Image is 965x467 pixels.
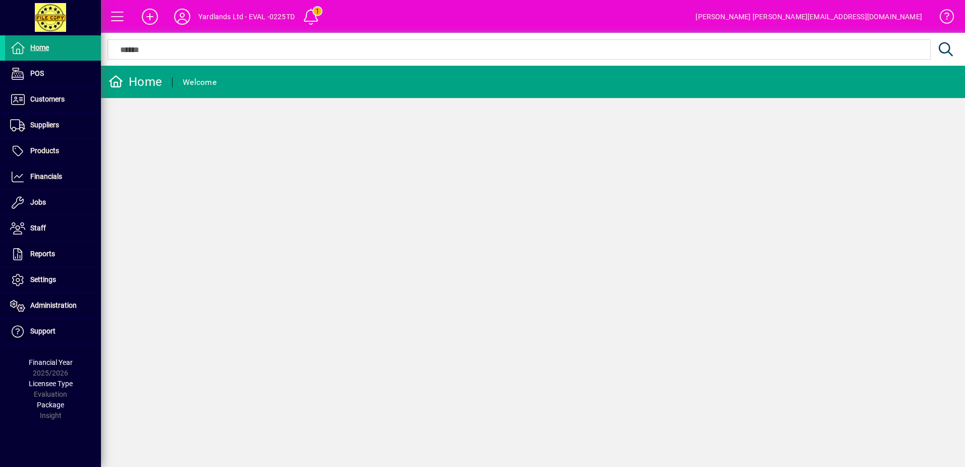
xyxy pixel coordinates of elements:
[5,87,101,112] a: Customers
[30,121,59,129] span: Suppliers
[30,198,46,206] span: Jobs
[183,74,217,90] div: Welcome
[109,74,162,90] div: Home
[30,224,46,232] span: Staff
[30,147,59,155] span: Products
[29,358,73,366] span: Financial Year
[30,95,65,103] span: Customers
[30,69,44,77] span: POS
[5,267,101,293] a: Settings
[932,2,952,35] a: Knowledge Base
[198,9,295,25] div: Yardlands Ltd - EVAL -0225TD
[5,216,101,241] a: Staff
[695,9,922,25] div: [PERSON_NAME] [PERSON_NAME][EMAIL_ADDRESS][DOMAIN_NAME]
[37,401,64,409] span: Package
[30,43,49,52] span: Home
[30,327,56,335] span: Support
[5,293,101,318] a: Administration
[5,61,101,86] a: POS
[5,319,101,344] a: Support
[30,301,77,309] span: Administration
[30,250,55,258] span: Reports
[134,8,166,26] button: Add
[166,8,198,26] button: Profile
[5,242,101,267] a: Reports
[5,138,101,164] a: Products
[5,164,101,190] a: Financials
[30,275,56,284] span: Settings
[29,380,73,388] span: Licensee Type
[5,190,101,215] a: Jobs
[30,172,62,180] span: Financials
[5,113,101,138] a: Suppliers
